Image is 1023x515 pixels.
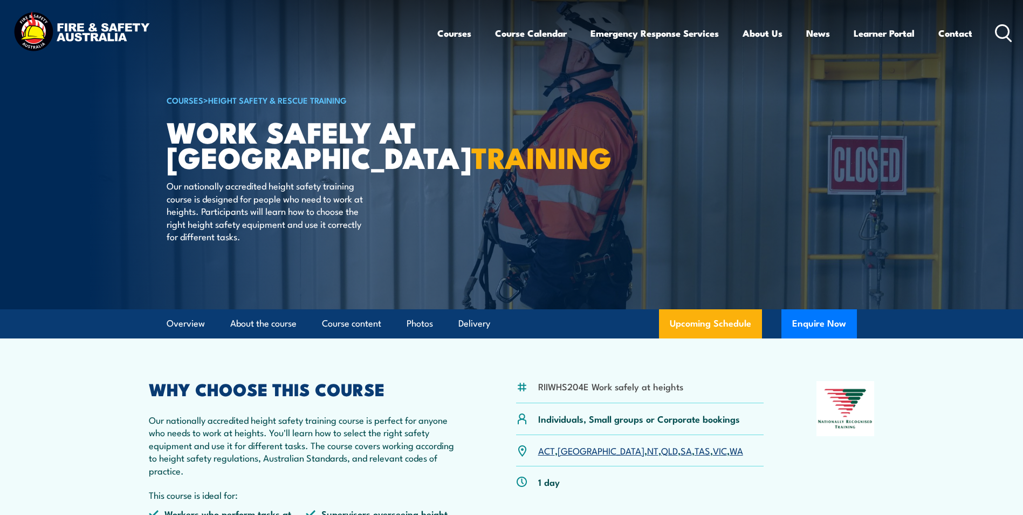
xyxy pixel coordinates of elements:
[149,489,464,501] p: This course is ideal for:
[854,19,915,48] a: Learner Portal
[695,444,710,457] a: TAS
[816,381,875,436] img: Nationally Recognised Training logo.
[167,309,205,338] a: Overview
[471,134,612,179] strong: TRAINING
[730,444,743,457] a: WA
[149,414,464,477] p: Our nationally accredited height safety training course is perfect for anyone who needs to work a...
[781,309,857,338] button: Enquire Now
[167,93,433,106] h6: >
[407,309,433,338] a: Photos
[538,444,555,457] a: ACT
[591,19,719,48] a: Emergency Response Services
[938,19,972,48] a: Contact
[167,179,363,242] p: Our nationally accredited height safety training course is designed for people who need to work a...
[661,444,678,457] a: QLD
[495,19,567,48] a: Course Calendar
[538,476,560,488] p: 1 day
[322,309,381,338] a: Course content
[538,412,740,425] p: Individuals, Small groups or Corporate bookings
[167,94,203,106] a: COURSES
[681,444,692,457] a: SA
[208,94,347,106] a: Height Safety & Rescue Training
[743,19,782,48] a: About Us
[806,19,830,48] a: News
[538,444,743,457] p: , , , , , , ,
[647,444,658,457] a: NT
[149,381,464,396] h2: WHY CHOOSE THIS COURSE
[659,309,762,338] a: Upcoming Schedule
[167,119,433,169] h1: Work Safely at [GEOGRAPHIC_DATA]
[458,309,490,338] a: Delivery
[713,444,727,457] a: VIC
[230,309,297,338] a: About the course
[437,19,471,48] a: Courses
[558,444,644,457] a: [GEOGRAPHIC_DATA]
[538,380,683,392] li: RIIWHS204E Work safely at heights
